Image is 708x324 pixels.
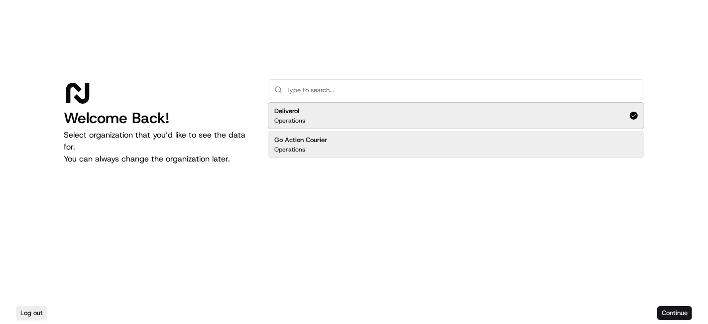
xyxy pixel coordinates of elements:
p: Select organization that you’d like to see the data for. You can always change the organization l... [64,129,252,165]
p: Operations [274,117,305,125]
h2: Deliverol [274,107,305,116]
button: Log out [16,306,47,320]
p: Operations [274,146,305,154]
div: Suggestions [268,100,644,160]
button: Continue [657,306,692,320]
input: Type to search... [286,80,638,100]
h1: Welcome Back! [64,109,252,127]
h2: Go Action Courier [274,136,327,145]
